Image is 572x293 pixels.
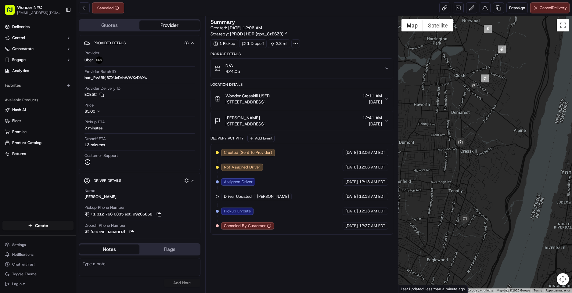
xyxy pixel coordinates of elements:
button: Orchestrate [2,44,74,54]
span: Provider Batch ID [85,69,116,74]
div: 1 Pickup [210,39,238,48]
span: [DATE] [362,99,382,105]
div: 5 [484,25,492,33]
div: 📗 [6,137,11,142]
button: See all [95,78,111,85]
img: Dianne Alexi Soriano [6,105,16,115]
button: Reassign [506,2,528,13]
span: [DATE] [85,111,98,116]
span: Returns [12,151,26,157]
span: Deliveries [12,24,30,30]
span: Provider [85,50,99,56]
button: Toggle fullscreen view [557,19,569,31]
a: Deliveries [2,22,74,32]
a: [PROD] HDR (opn_8zB6ZB) [230,31,288,37]
button: Control [2,33,74,43]
button: Log out [2,280,74,288]
button: Notifications [2,250,74,259]
div: 13 minutes [85,142,105,148]
button: Quotes [79,20,139,30]
button: Canceled [92,2,124,13]
a: Report a map error [546,289,570,292]
button: Returns [2,149,74,159]
a: Promise [5,129,71,135]
a: Returns [5,151,71,157]
span: [PERSON_NAME] [257,194,289,199]
img: 1736555255976-a54dd68f-1ca7-489b-9aae-adbdc363a1c4 [12,95,17,100]
a: 💻API Documentation [49,134,100,145]
button: Map camera controls [557,273,569,285]
a: +1 312 766 6835 ext. 99265858 [85,211,162,218]
span: Assigned Driver [224,179,253,185]
span: Driver Details [94,178,121,183]
span: [DATE] [345,208,358,214]
div: We're available if you need us! [27,64,84,69]
span: 12:13 AM EDT [359,194,385,199]
span: Notifications [12,252,34,257]
button: Settings [2,241,74,249]
button: Toggle Theme [2,270,74,278]
a: Nash AI [5,107,71,113]
div: Delivery Activity [210,136,244,141]
p: Welcome 👋 [6,24,111,34]
span: Log out [12,281,25,286]
span: 12:27 AM EDT [359,223,385,229]
span: [DATE] [345,194,358,199]
div: 6 [498,45,506,53]
img: 1756434665150-4e636765-6d04-44f2-b13a-1d7bbed723a0 [13,58,24,69]
span: Provider Details [94,41,126,45]
span: 12:06 AM EDT [359,150,385,155]
span: [STREET_ADDRESS] [225,99,270,105]
button: Start new chat [104,60,111,67]
button: Notes [79,244,139,254]
span: [PHONE_NUMBER] [91,230,125,235]
span: 12:11 AM [362,93,382,99]
button: [PERSON_NAME][STREET_ADDRESS]12:41 AM[DATE] [211,111,393,131]
span: Dropoff Phone Number [85,223,126,228]
span: Engage [12,57,26,63]
span: 12:13 AM EDT [359,208,385,214]
span: Settings [12,242,26,247]
span: 12:13 AM EDT [359,179,385,185]
button: Create [2,221,74,230]
a: Open this area in Google Maps (opens a new window) [400,285,420,293]
div: Location Details [210,82,394,87]
div: Available Products [2,95,74,105]
button: N/A$24.05 [211,59,393,78]
div: Package Details [210,52,394,56]
span: • [51,95,53,99]
img: 1736555255976-a54dd68f-1ca7-489b-9aae-adbdc363a1c4 [12,111,17,116]
span: • [82,111,84,116]
div: 7 [481,74,489,82]
span: [DATE] [345,150,358,155]
div: Past conversations [6,79,41,84]
button: Keyboard shortcuts [467,288,493,293]
span: Control [12,35,25,41]
div: 1 Dropoff [239,39,267,48]
span: Dropoff ETA [85,136,106,142]
div: Last Updated: less than a minute ago [398,285,468,293]
span: Created (Sent To Provider) [224,150,272,155]
img: Google [400,285,420,293]
span: Cancel Delivery [540,5,567,11]
span: Uber [85,57,93,63]
span: +1 312 766 6835 ext. 99265858 [91,212,152,217]
span: [DATE] [345,223,358,229]
span: [PERSON_NAME] [PERSON_NAME] [19,111,81,116]
span: [DATE] [345,179,358,185]
a: Terms (opens in new tab) [534,289,542,292]
button: $5.00 [85,109,138,114]
span: Promise [12,129,27,135]
span: Price [85,103,94,108]
span: Knowledge Base [12,136,47,143]
button: Engage [2,55,74,65]
a: Product Catalog [5,140,71,146]
span: Driver Updated [224,194,252,199]
div: Start new chat [27,58,100,64]
span: [EMAIL_ADDRESS][DOMAIN_NAME] [17,10,61,15]
img: 1736555255976-a54dd68f-1ca7-489b-9aae-adbdc363a1c4 [6,58,17,69]
span: Product Catalog [12,140,41,146]
span: Pylon [61,151,74,156]
a: Fleet [5,118,71,124]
